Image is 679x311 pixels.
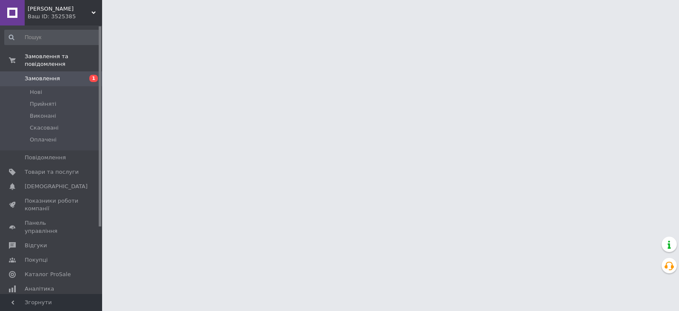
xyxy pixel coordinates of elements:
span: Панель управління [25,219,79,235]
span: Аромат Дерева [28,5,91,13]
span: Покупці [25,256,48,264]
span: Прийняті [30,100,56,108]
span: Замовлення та повідомлення [25,53,102,68]
span: Відгуки [25,242,47,249]
span: Оплачені [30,136,57,144]
div: Ваш ID: 3525385 [28,13,102,20]
span: Аналітика [25,285,54,293]
span: Повідомлення [25,154,66,161]
span: Товари та послуги [25,168,79,176]
span: Нові [30,88,42,96]
span: Скасовані [30,124,59,132]
span: Каталог ProSale [25,271,71,278]
input: Пошук [4,30,100,45]
span: Показники роботи компанії [25,197,79,212]
span: [DEMOGRAPHIC_DATA] [25,183,88,190]
span: Замовлення [25,75,60,82]
span: Виконані [30,112,56,120]
span: 1 [89,75,98,82]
